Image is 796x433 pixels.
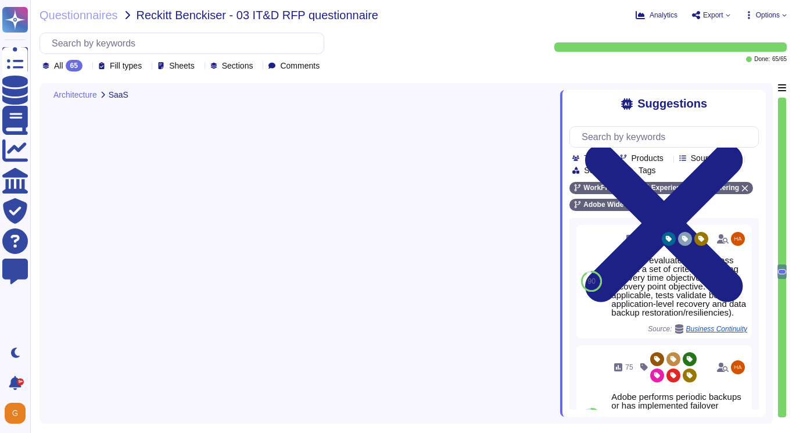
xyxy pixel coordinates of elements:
[703,12,723,19] span: Export
[109,91,128,99] span: SaaS
[169,62,195,70] span: Sheets
[46,33,324,53] input: Search by keywords
[40,9,118,21] span: Questionnaires
[66,60,83,71] div: 65
[754,56,770,62] span: Done:
[731,360,745,374] img: user
[5,403,26,424] img: user
[772,56,787,62] span: 65 / 65
[2,400,34,426] button: user
[650,12,677,19] span: Analytics
[17,378,24,385] div: 9+
[636,10,677,20] button: Analytics
[588,278,596,285] span: 90
[137,9,378,21] span: Reckitt Benckiser - 03 IT&D RFP questionnaire
[54,62,63,70] span: All
[280,62,320,70] span: Comments
[625,364,633,371] span: 75
[53,91,97,99] span: Architecture
[110,62,142,70] span: Fill types
[222,62,253,70] span: Sections
[576,127,758,147] input: Search by keywords
[731,232,745,246] img: user
[756,12,780,19] span: Options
